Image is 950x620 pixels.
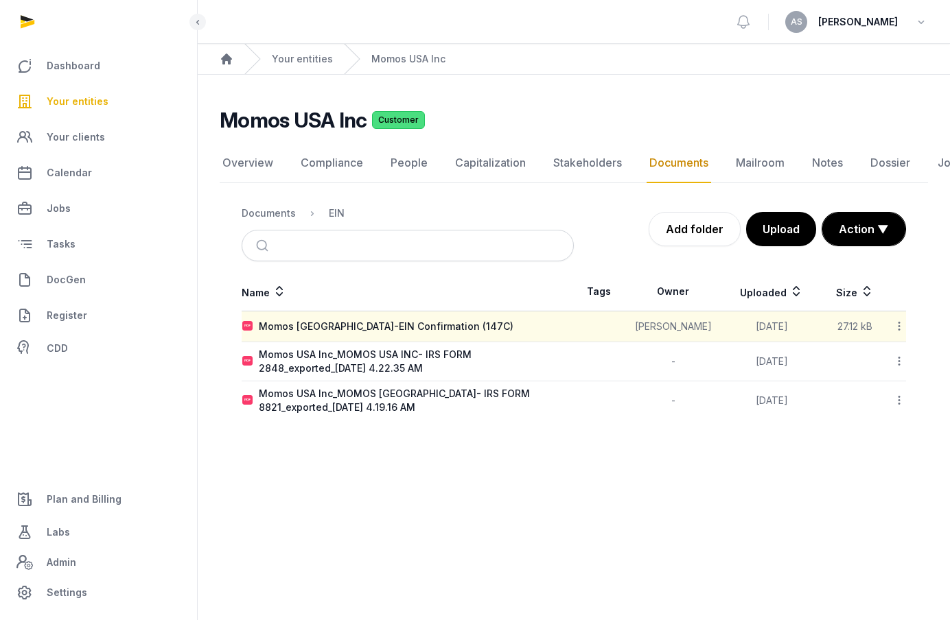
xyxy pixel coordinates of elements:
[574,272,625,311] th: Tags
[248,230,280,261] button: Submit
[11,335,186,362] a: CDD
[329,206,345,220] div: EIN
[722,272,822,311] th: Uploaded
[47,524,70,540] span: Labs
[809,143,846,183] a: Notes
[272,52,333,66] a: Your entities
[733,143,787,183] a: Mailroom
[47,307,87,324] span: Register
[220,108,367,132] h2: Momos USA Inc
[47,340,68,357] span: CDD
[551,143,625,183] a: Stakeholders
[11,549,186,576] a: Admin
[47,58,100,74] span: Dashboard
[242,197,574,230] nav: Breadcrumb
[791,18,802,26] span: AS
[11,49,186,82] a: Dashboard
[371,52,445,66] a: Momos USA Inc
[388,143,430,183] a: People
[11,263,186,296] a: DocGen
[756,320,788,332] span: [DATE]
[821,272,889,311] th: Size
[647,143,711,183] a: Documents
[47,129,105,145] span: Your clients
[372,111,425,129] span: Customer
[220,143,276,183] a: Overview
[259,320,513,333] div: Momos [GEOGRAPHIC_DATA]-EIN Confirmation (147C)
[11,156,186,189] a: Calendar
[868,143,913,183] a: Dossier
[47,93,108,110] span: Your entities
[47,272,86,288] span: DocGen
[198,44,950,75] nav: Breadcrumb
[242,272,574,311] th: Name
[11,121,186,154] a: Your clients
[11,299,186,332] a: Register
[11,576,186,609] a: Settings
[785,11,807,33] button: AS
[746,212,816,246] button: Upload
[242,206,296,220] div: Documents
[259,387,573,414] div: Momos USA Inc_MOMOS [GEOGRAPHIC_DATA]- IRS FORM 8821_exported_[DATE] 4.19.16 AM
[649,212,741,246] a: Add folder
[822,213,905,246] button: Action ▼
[47,200,71,217] span: Jobs
[47,491,121,508] span: Plan and Billing
[11,228,186,261] a: Tasks
[47,236,76,252] span: Tasks
[625,342,722,381] td: -
[259,348,573,375] div: Momos USA Inc_MOMOS USA INC- IRS FORM 2848_exported_[DATE] 4.22.35 AM
[47,165,92,181] span: Calendar
[625,272,722,311] th: Owner
[242,321,253,332] img: pdf.svg
[47,554,76,571] span: Admin
[11,516,186,549] a: Labs
[242,395,253,406] img: pdf.svg
[625,381,722,420] td: -
[11,85,186,118] a: Your entities
[11,192,186,225] a: Jobs
[818,14,898,30] span: [PERSON_NAME]
[298,143,366,183] a: Compliance
[220,143,928,183] nav: Tabs
[242,356,253,367] img: pdf.svg
[11,483,186,516] a: Plan and Billing
[756,355,788,367] span: [DATE]
[47,584,87,601] span: Settings
[756,394,788,406] span: [DATE]
[452,143,529,183] a: Capitalization
[625,311,722,342] td: [PERSON_NAME]
[821,311,889,342] td: 27.12 kB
